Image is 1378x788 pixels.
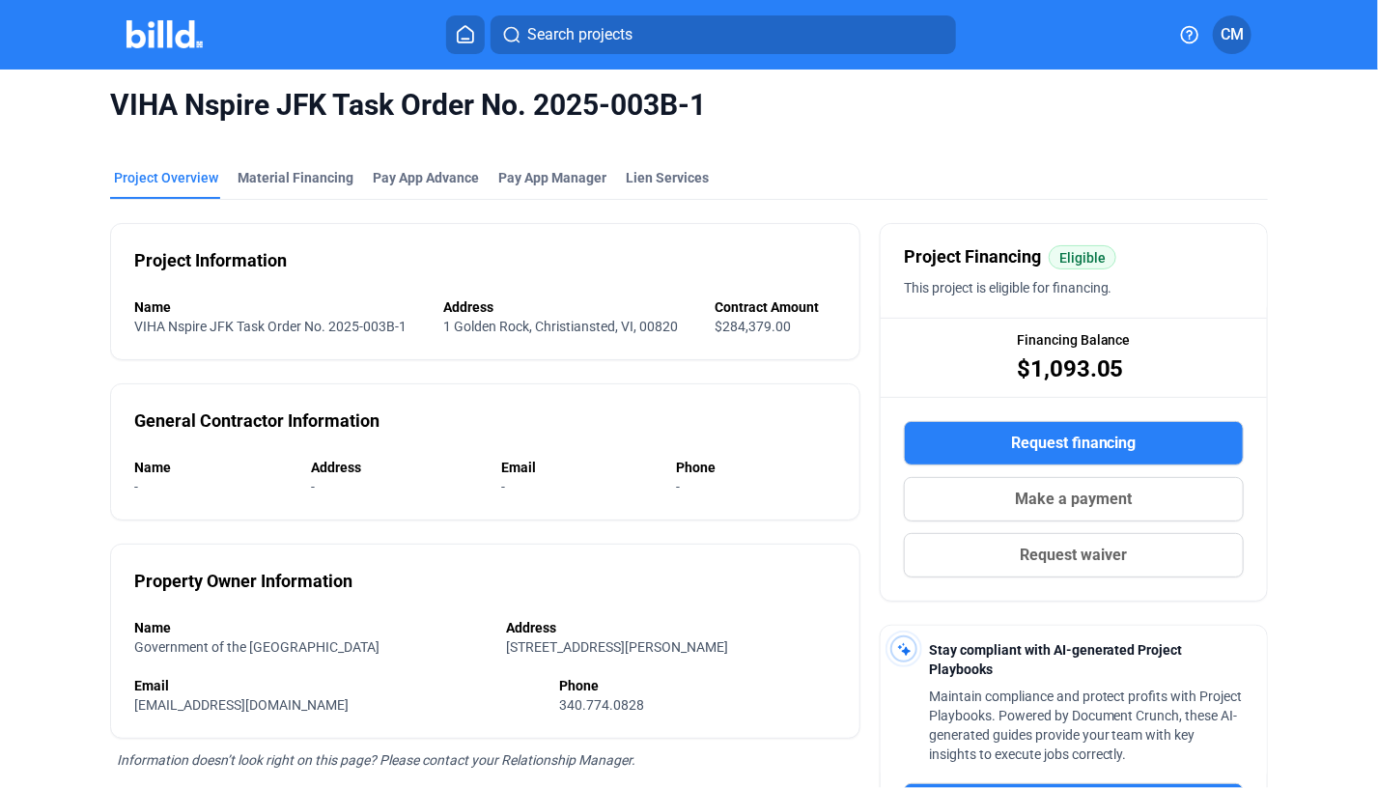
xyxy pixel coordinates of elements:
[715,297,836,317] div: Contract Amount
[134,319,407,334] span: VIHA Nspire JFK Task Order No. 2025-003B-1
[110,87,1268,124] span: VIHA Nspire JFK Task Order No. 2025-003B-1
[1011,432,1137,455] span: Request financing
[1015,488,1132,511] span: Make a payment
[676,458,836,477] div: Phone
[311,479,315,494] span: -
[134,639,380,655] span: Government of the [GEOGRAPHIC_DATA]
[134,458,292,477] div: Name
[1213,15,1251,54] button: CM
[1221,23,1244,46] span: CM
[134,297,424,317] div: Name
[929,642,1183,677] span: Stay compliant with AI-generated Project Playbooks
[501,479,505,494] span: -
[311,458,482,477] div: Address
[134,697,349,713] span: [EMAIL_ADDRESS][DOMAIN_NAME]
[238,168,353,187] div: Material Financing
[527,23,633,46] span: Search projects
[134,408,380,435] div: General Contractor Information
[929,689,1243,762] span: Maintain compliance and protect profits with Project Playbooks. Powered by Document Crunch, these...
[626,168,709,187] div: Lien Services
[443,319,678,334] span: 1 Golden Rock, Christiansted, VI, 00820
[904,243,1041,270] span: Project Financing
[676,479,680,494] span: -
[134,479,138,494] span: -
[117,752,635,768] span: Information doesn’t look right on this page? Please contact your Relationship Manager.
[127,20,203,48] img: Billd Company Logo
[491,15,956,54] button: Search projects
[498,168,606,187] span: Pay App Manager
[904,421,1244,465] button: Request financing
[1049,245,1116,269] mat-chip: Eligible
[560,697,645,713] span: 340.774.0828
[715,319,791,334] span: $284,379.00
[507,618,836,637] div: Address
[904,280,1112,295] span: This project is eligible for financing.
[560,676,836,695] div: Phone
[904,533,1244,577] button: Request waiver
[134,568,352,595] div: Property Owner Information
[134,247,287,274] div: Project Information
[507,639,729,655] span: [STREET_ADDRESS][PERSON_NAME]
[373,168,479,187] div: Pay App Advance
[1017,330,1131,350] span: Financing Balance
[1020,544,1127,567] span: Request waiver
[134,676,540,695] div: Email
[904,477,1244,521] button: Make a payment
[114,168,218,187] div: Project Overview
[134,618,487,637] div: Name
[1017,353,1124,384] span: $1,093.05
[501,458,657,477] div: Email
[443,297,695,317] div: Address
